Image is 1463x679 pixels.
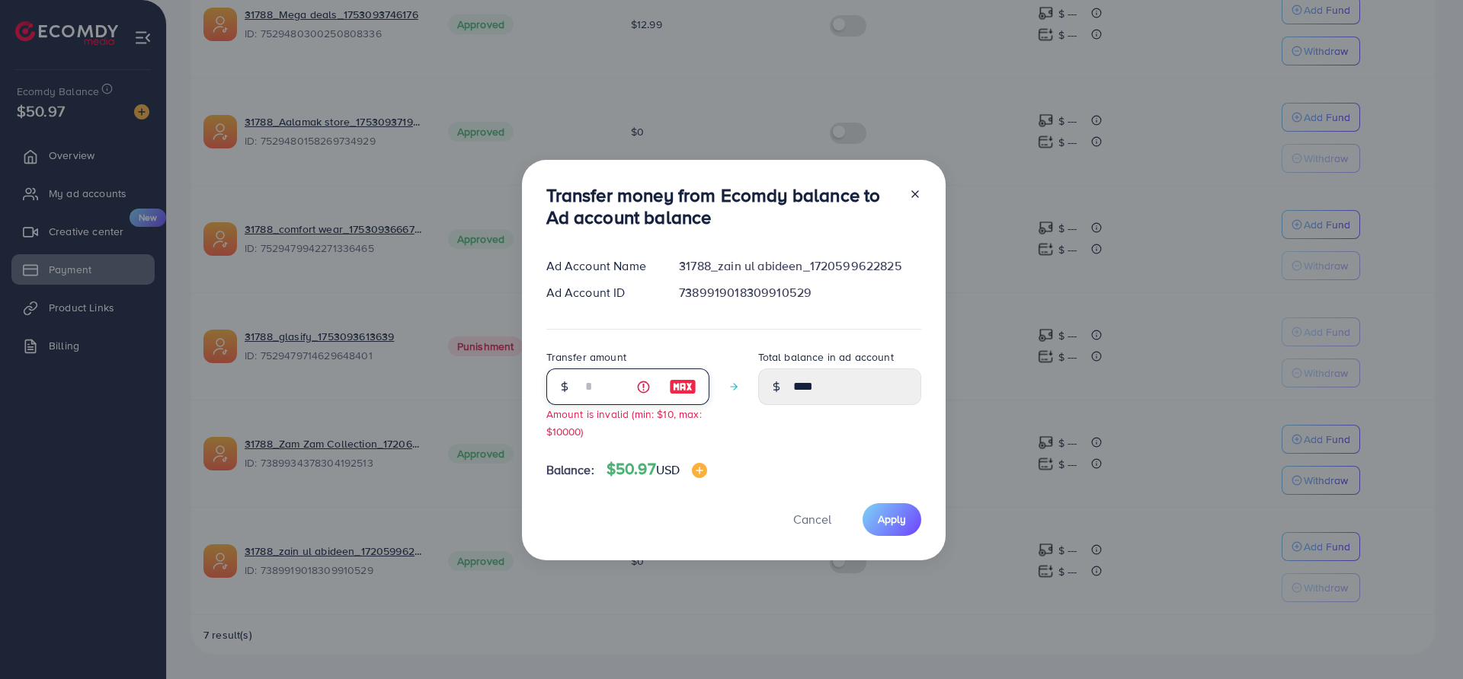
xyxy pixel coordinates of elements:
div: 7389919018309910529 [667,284,933,301]
div: Ad Account ID [534,284,667,301]
div: Ad Account Name [534,257,667,275]
label: Transfer amount [546,349,626,365]
span: USD [656,461,680,478]
iframe: Chat [1398,610,1452,668]
button: Cancel [774,503,850,536]
h3: Transfer money from Ecomdy balance to Ad account balance [546,184,897,228]
span: Cancel [793,511,831,528]
span: Balance: [546,461,594,479]
h4: $50.97 [607,460,707,479]
img: image [669,378,696,396]
div: 31788_zain ul abideen_1720599622825 [667,257,933,275]
img: image [692,463,707,478]
small: Amount is invalid (min: $10, max: $10000) [546,406,702,438]
button: Apply [863,503,921,536]
label: Total balance in ad account [758,349,894,365]
span: Apply [878,512,906,527]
